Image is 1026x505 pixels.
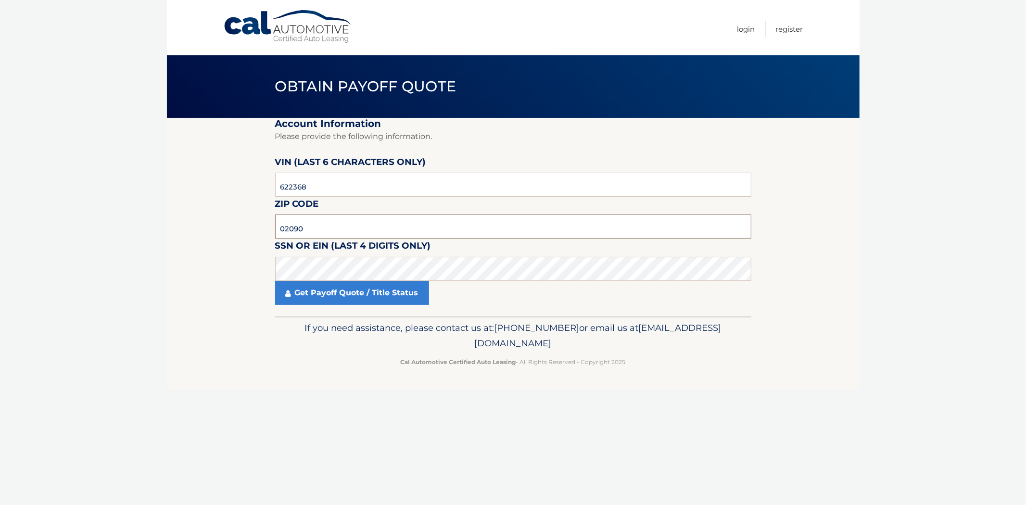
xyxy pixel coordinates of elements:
[275,130,751,143] p: Please provide the following information.
[275,118,751,130] h2: Account Information
[275,197,319,215] label: Zip Code
[281,357,745,367] p: - All Rights Reserved - Copyright 2025
[223,10,353,44] a: Cal Automotive
[401,358,516,366] strong: Cal Automotive Certified Auto Leasing
[275,77,456,95] span: Obtain Payoff Quote
[275,239,431,256] label: SSN or EIN (last 4 digits only)
[494,322,580,333] span: [PHONE_NUMBER]
[275,281,429,305] a: Get Payoff Quote / Title Status
[737,21,755,37] a: Login
[776,21,803,37] a: Register
[281,320,745,351] p: If you need assistance, please contact us at: or email us at
[275,155,426,173] label: VIN (last 6 characters only)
